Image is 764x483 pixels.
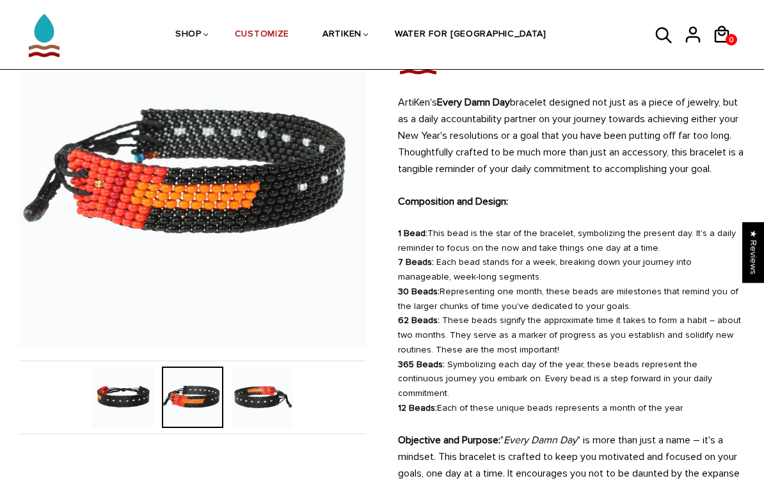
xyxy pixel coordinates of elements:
[398,228,427,239] strong: 1 Bead:
[19,1,366,347] img: Handmade Beaded ArtiKen Every Damn Day Black and Red Bracelet
[395,1,546,69] a: WATER FOR [GEOGRAPHIC_DATA]
[398,255,745,285] li: Each bead stands for a week, breaking down your journey into manageable, week-long segments.
[398,313,745,357] li: These beads signify the approximate time it takes to form a habit – about two months. They serve ...
[235,1,289,69] a: CUSTOMIZE
[398,257,434,267] strong: 7 Beads:
[437,96,510,109] strong: Every Damn Day
[398,286,440,297] strong: 30 Beads:
[92,367,154,428] img: Handmade Beaded ArtiKen Every Damn Day Black and Red Bracelet
[504,434,577,447] em: Every Damn Day
[398,226,745,256] li: This bead is the star of the bracelet, symbolizing the present day. It's a daily reminder to focu...
[231,367,292,428] img: Every Damn Day
[398,359,445,370] strong: 365 Beads:
[398,358,745,401] li: Symbolizing each day of the year, these beads represent the continuous journey you embark on. Eve...
[398,401,745,416] li: Each of these unique beads represents a month of the year.
[726,34,737,45] a: 0
[175,1,202,69] a: SHOP
[398,195,508,208] strong: Composition and Design:
[742,222,764,283] div: Click to open Judge.me floating reviews tab
[398,434,500,447] strong: Objective and Purpose:
[398,315,440,326] strong: 62 Beads:
[398,94,745,177] p: ArtiKen's bracelet designed not just as a piece of jewelry, but as a daily accountability partner...
[726,32,737,48] span: 0
[398,402,437,413] strong: 12 Beads:
[398,286,738,312] span: Representing one month, these beads are milestones that remind you of the larger chunks of time y...
[322,1,362,69] a: ARTIKEN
